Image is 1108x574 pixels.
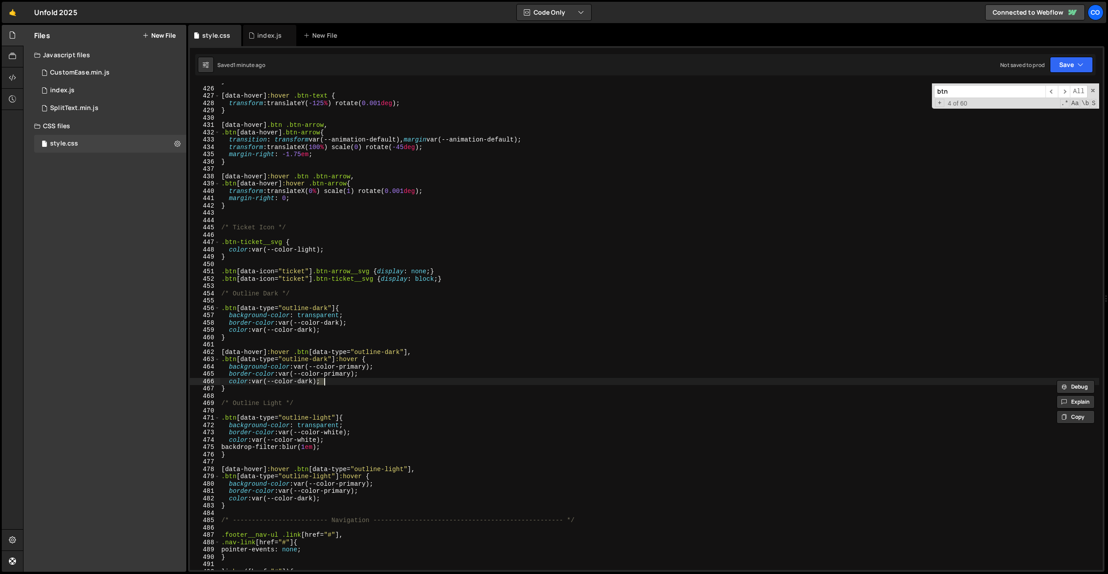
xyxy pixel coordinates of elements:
[190,400,220,407] div: 469
[190,326,220,334] div: 459
[944,100,971,107] span: 4 of 60
[1080,99,1090,108] span: Whole Word Search
[190,385,220,393] div: 467
[190,458,220,466] div: 477
[50,140,78,148] div: style.css
[217,61,265,69] div: Saved
[190,531,220,539] div: 487
[1070,99,1080,108] span: CaseSensitive Search
[190,539,220,546] div: 488
[190,144,220,151] div: 434
[1070,85,1088,98] span: Alt-Enter
[190,283,220,290] div: 453
[190,363,220,371] div: 464
[190,180,220,188] div: 439
[190,100,220,107] div: 428
[934,85,1045,98] input: Search for
[1045,85,1058,98] span: ​
[233,61,265,69] div: 1 minute ago
[190,165,220,173] div: 437
[190,217,220,224] div: 444
[24,117,186,135] div: CSS files
[190,305,220,312] div: 456
[190,114,220,122] div: 430
[190,312,220,319] div: 457
[190,253,220,261] div: 449
[190,378,220,385] div: 466
[190,173,220,181] div: 438
[190,466,220,473] div: 478
[190,122,220,129] div: 431
[190,429,220,436] div: 473
[1088,4,1104,20] a: Co
[34,135,186,153] div: 11160/26069.css
[1057,380,1095,393] button: Debug
[190,239,220,246] div: 447
[1060,99,1069,108] span: RegExp Search
[1050,57,1093,73] button: Save
[190,341,220,349] div: 461
[190,422,220,429] div: 472
[190,188,220,195] div: 440
[190,495,220,503] div: 482
[190,436,220,444] div: 474
[190,407,220,415] div: 470
[190,209,220,217] div: 443
[190,224,220,232] div: 445
[190,232,220,239] div: 446
[190,290,220,298] div: 454
[190,480,220,488] div: 480
[517,4,591,20] button: Code Only
[202,31,230,40] div: style.css
[190,297,220,305] div: 455
[190,202,220,210] div: 442
[190,85,220,93] div: 426
[190,510,220,517] div: 484
[190,151,220,158] div: 435
[190,129,220,137] div: 432
[142,32,176,39] button: New File
[985,4,1085,20] a: Connected to Webflow
[190,334,220,342] div: 460
[190,393,220,400] div: 468
[190,502,220,510] div: 483
[190,136,220,144] div: 433
[2,2,24,23] a: 🤙
[50,104,98,112] div: SplitText.min.js
[190,370,220,378] div: 465
[190,414,220,422] div: 471
[190,524,220,532] div: 486
[935,99,944,107] span: Toggle Replace mode
[34,82,186,99] div: 11160/26068.js
[190,356,220,363] div: 463
[1057,410,1095,424] button: Copy
[190,92,220,100] div: 427
[190,275,220,283] div: 452
[257,31,282,40] div: index.js
[190,246,220,254] div: 448
[303,31,341,40] div: New File
[190,554,220,561] div: 490
[190,546,220,554] div: 489
[190,349,220,356] div: 462
[190,444,220,451] div: 475
[190,268,220,275] div: 451
[190,561,220,568] div: 491
[190,517,220,524] div: 485
[190,451,220,459] div: 476
[24,46,186,64] div: Javascript files
[190,261,220,268] div: 450
[50,86,75,94] div: index.js
[190,195,220,202] div: 441
[34,31,50,40] h2: Files
[190,319,220,327] div: 458
[1000,61,1045,69] div: Not saved to prod
[1058,85,1070,98] span: ​
[190,158,220,166] div: 436
[190,107,220,114] div: 429
[1057,395,1095,409] button: Explain
[50,69,110,77] div: CustomEase.min.js
[190,488,220,495] div: 481
[34,64,186,82] div: 11160/26070.js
